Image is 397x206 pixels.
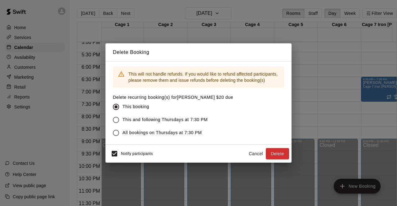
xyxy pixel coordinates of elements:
span: This and following Thursdays at 7:30 PM [123,116,208,123]
h2: Delete Booking [105,43,292,61]
span: All bookings on Thursdays at 7:30 PM [123,129,202,136]
span: Notify participants [121,151,153,156]
div: This will not handle refunds. If you would like to refund affected participants, please remove th... [128,68,279,86]
button: Delete [266,148,289,160]
button: Cancel [246,148,266,160]
span: This booking [123,103,149,110]
label: Delete recurring booking(s) for [PERSON_NAME] $20 due [113,94,233,100]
